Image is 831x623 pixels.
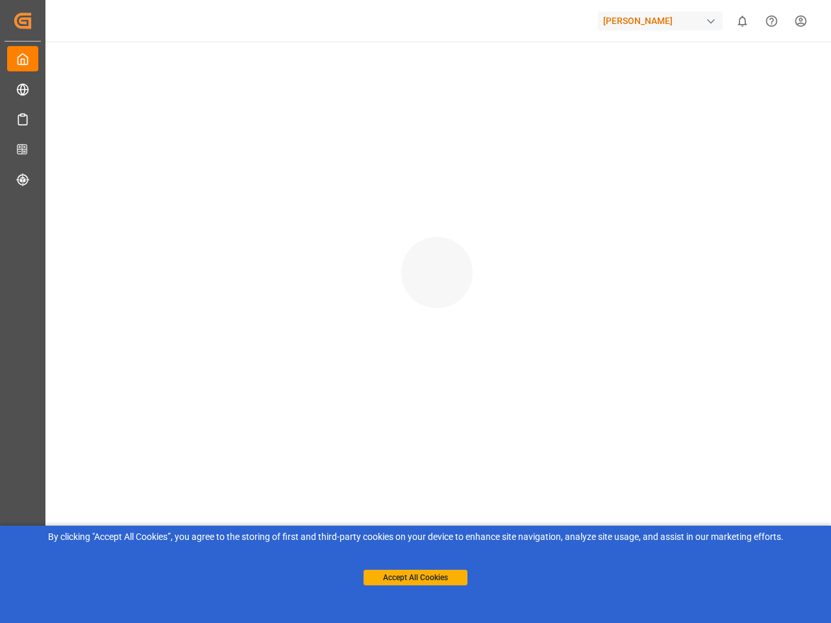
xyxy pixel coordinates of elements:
div: [PERSON_NAME] [598,12,723,31]
button: show 0 new notifications [728,6,757,36]
button: [PERSON_NAME] [598,8,728,33]
button: Help Center [757,6,786,36]
div: By clicking "Accept All Cookies”, you agree to the storing of first and third-party cookies on yo... [9,530,822,544]
button: Accept All Cookies [364,570,467,585]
